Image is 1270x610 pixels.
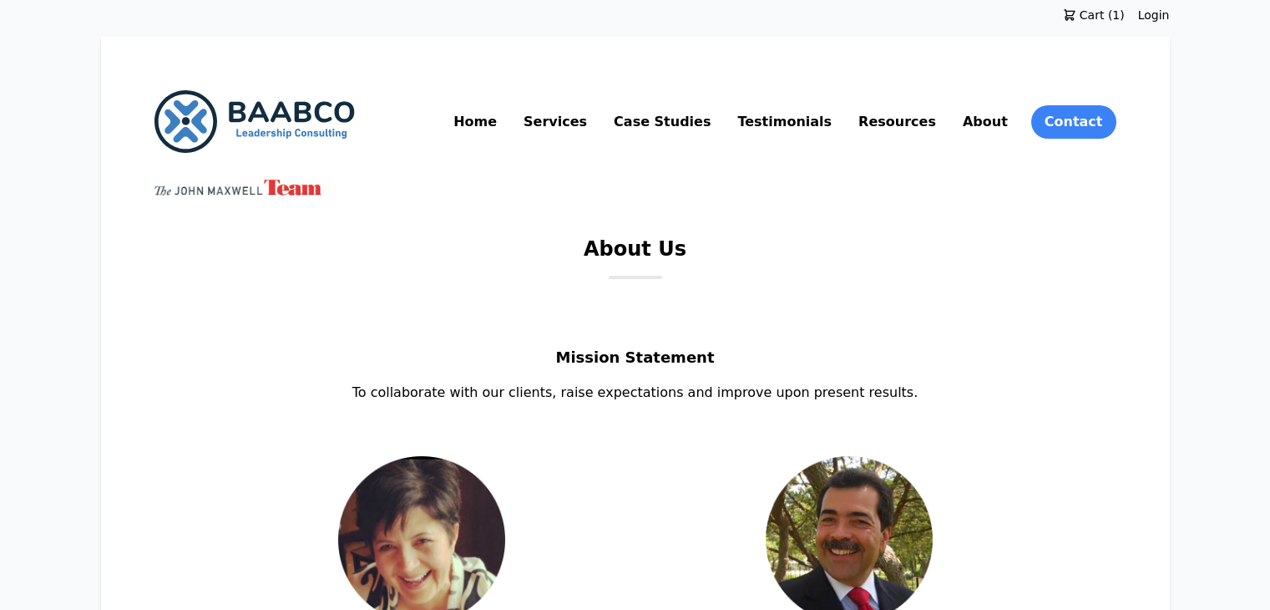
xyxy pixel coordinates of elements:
h2: Mission Statement [154,346,1116,383]
p: To collaborate with our clients, raise expectations and improve upon present results. [154,383,1116,403]
a: Contact [1031,105,1116,139]
a: Testimonials [734,109,835,135]
a: Case Studies [610,109,714,135]
a: Home [450,109,500,135]
a: About [959,109,1011,135]
a: Login [1138,7,1170,23]
span: Cart (1) [1076,7,1125,23]
img: BAABCO Consulting Services [154,90,355,153]
a: Resources [855,109,939,135]
h1: About Us [584,236,686,276]
a: Services [520,109,590,135]
a: Cart (1) [1050,7,1138,23]
img: John Maxwell [154,180,321,196]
